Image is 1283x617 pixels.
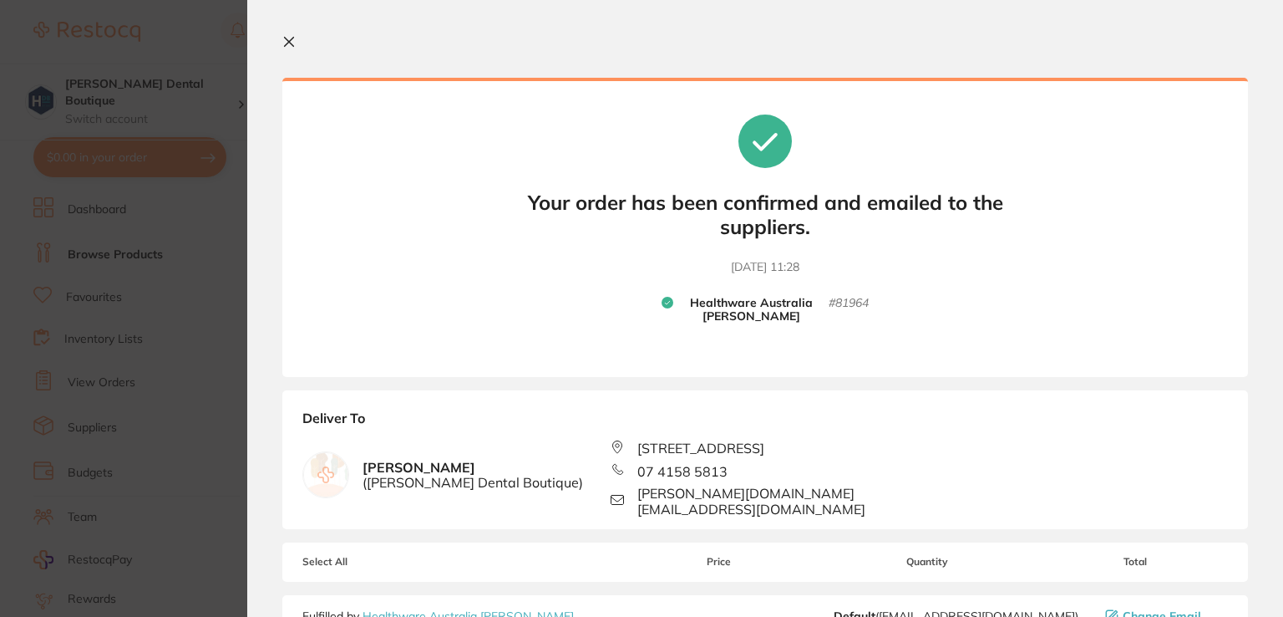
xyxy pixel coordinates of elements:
[637,441,764,456] span: [STREET_ADDRESS]
[626,556,812,568] span: Price
[829,296,869,324] small: # 81964
[515,191,1016,239] b: Your order has been confirmed and emailed to the suppliers.
[363,460,583,491] b: [PERSON_NAME]
[673,296,829,324] b: Healthware Australia [PERSON_NAME]
[302,556,469,568] span: Select All
[811,556,1042,568] span: Quantity
[637,486,919,517] span: [PERSON_NAME][DOMAIN_NAME][EMAIL_ADDRESS][DOMAIN_NAME]
[302,410,1228,440] b: Deliver To
[363,475,583,490] span: ( [PERSON_NAME] Dental Boutique )
[1042,556,1228,568] span: Total
[303,452,348,497] img: empty.jpg
[637,464,728,479] span: 07 4158 5813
